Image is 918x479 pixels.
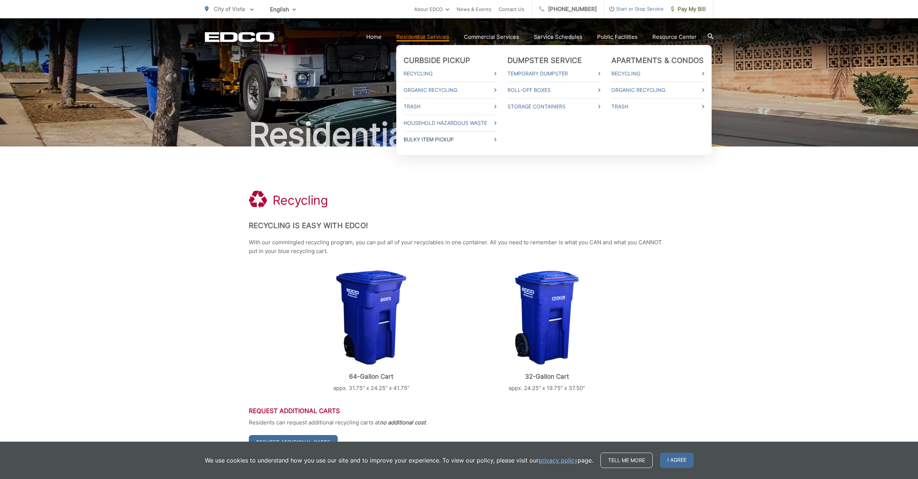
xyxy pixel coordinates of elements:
img: cart-recycling-32.png [515,271,579,365]
a: Service Schedules [534,33,582,41]
a: Household Hazardous Waste [404,119,497,127]
a: Bulky Item Pickup [404,135,497,144]
a: Request Additional Carts [249,435,338,450]
span: City of Vista [214,5,245,12]
h2: Residential Services [205,116,713,153]
a: Commercial Services [464,33,519,41]
p: We use cookies to understand how you use our site and to improve your experience. To view our pol... [205,456,593,465]
span: I agree [660,453,694,468]
a: Organic Recycling [404,86,497,94]
a: EDCD logo. Return to the homepage. [205,32,274,42]
a: Roll-Off Boxes [507,86,600,94]
a: Organic Recycling [611,86,704,94]
a: Recycling [611,69,704,78]
a: Home [366,33,382,41]
span: Pay My Bill [671,5,706,14]
a: Public Facilities [597,33,638,41]
a: Resource Center [652,33,697,41]
p: With our commingled recycling program, you can put all of your recyclables in one container. All ... [249,238,670,256]
h2: Recycling is Easy with EDCO! [249,221,670,230]
a: Apartments & Condos [611,56,704,65]
a: Residential Services [396,33,449,41]
a: About EDCO [414,5,449,14]
p: appx. 24.25" x 19.75" x 37.50" [468,384,626,393]
p: appx. 31.75" x 24.25" x 41.75" [293,384,450,393]
a: privacy policy [539,456,578,465]
img: cart-recycling-64.png [336,270,406,365]
a: Temporary Dumpster [507,69,600,78]
p: 64-Gallon Cart [293,373,450,380]
h1: Recycling [273,193,328,208]
a: Storage Containers [507,102,600,111]
a: Curbside Pickup [404,56,471,65]
p: Residents can request additional recycling carts at . [249,418,670,427]
a: Recycling [404,69,497,78]
a: Tell me more [600,453,653,468]
a: Dumpster Service [507,56,582,65]
p: 32-Gallon Cart [468,373,626,380]
a: News & Events [457,5,491,14]
a: Contact Us [499,5,524,14]
span: English [265,3,301,16]
h3: Request Additional Carts [249,407,670,415]
a: Trash [611,102,704,111]
a: Trash [404,102,497,111]
strong: no additional cost [380,419,426,426]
